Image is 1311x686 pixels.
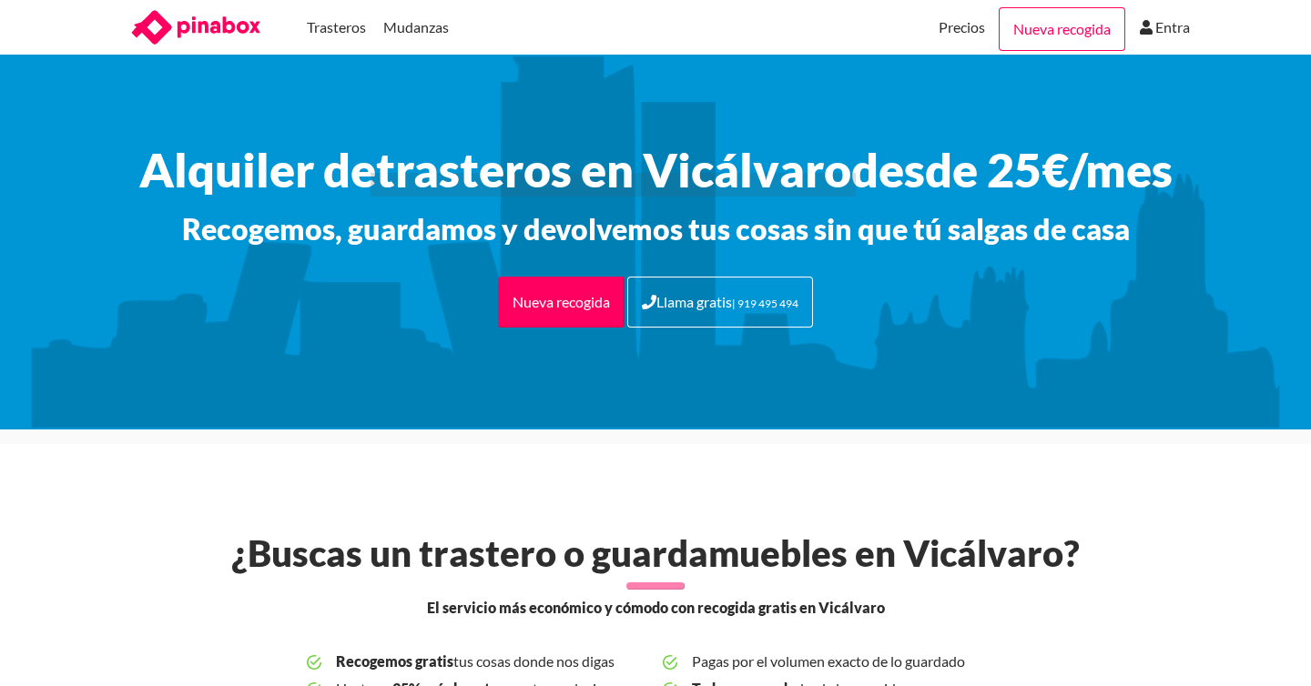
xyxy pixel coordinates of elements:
span: trasteros en Vicálvaro‎ [376,142,851,197]
b: Recogemos gratis [336,652,453,670]
span: Pagas por el volumen exacto de lo guardado [692,648,1004,675]
span: El servicio más económico y cómodo con recogida gratis en Vicálvaro‎ [427,597,885,619]
a: Nueva recogida [999,7,1125,51]
small: | 919 495 494 [732,297,798,310]
h3: Recogemos, guardamos y devolvemos tus cosas sin que tú salgas de casa [109,211,1202,247]
a: Llama gratis| 919 495 494 [627,277,813,328]
h1: Alquiler de desde 25€/mes [109,142,1202,197]
a: Nueva recogida [498,277,625,328]
iframe: Chat Widget [1220,599,1311,686]
h2: ¿Buscas un trastero o guardamuebles en Vicálvaro‎? [117,531,1194,575]
span: tus cosas donde nos digas [336,648,648,675]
